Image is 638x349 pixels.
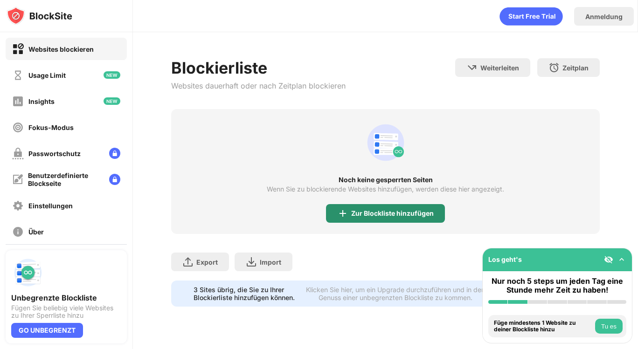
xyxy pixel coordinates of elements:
[585,13,623,21] div: Anmeldung
[104,97,120,105] img: new-icon.svg
[12,96,24,107] img: insights-off.svg
[11,293,121,302] div: Unbegrenzte Blockliste
[109,148,120,159] img: lock-menu.svg
[267,185,504,193] div: Wenn Sie zu blockierende Websites hinzufügen, werden diese hier angezeigt.
[488,277,626,294] div: Nur noch 5 steps um jeden Tag eine Stunde mehr Zeit zu haben!
[12,148,24,159] img: password-protection-off.svg
[260,258,281,266] div: Import
[12,200,24,212] img: settings-off.svg
[494,320,593,333] div: Füge mindestens 1 Website zu deiner Blockliste hinzu
[171,58,346,77] div: Blockierliste
[196,258,218,266] div: Export
[499,7,563,26] div: animation
[12,174,23,185] img: customize-block-page-off.svg
[12,43,24,55] img: block-on.svg
[28,71,66,79] div: Usage Limit
[562,64,589,72] div: Zeitplan
[28,45,94,53] div: Websites blockieren
[11,323,83,338] div: GO UNBEGRENZT
[12,69,24,81] img: time-usage-off.svg
[305,286,487,301] div: Klicken Sie hier, um ein Upgrade durchzuführen und in den Genuss einer unbegrenzten Blockliste zu...
[617,255,626,264] img: omni-setup-toggle.svg
[194,286,299,301] div: 3 Sites übrig, die Sie zu Ihrer Blockierliste hinzufügen können.
[351,210,434,217] div: Zur Blockliste hinzufügen
[488,255,522,263] div: Los geht's
[28,228,44,236] div: Über
[11,256,45,289] img: push-block-list.svg
[480,64,519,72] div: Weiterleiten
[109,174,120,185] img: lock-menu.svg
[171,176,600,184] div: Noch keine gesperrten Seiten
[28,123,74,131] div: Fokus-Modus
[28,97,55,105] div: Insights
[11,304,121,319] div: Fügen Sie beliebig viele Websites zu Ihrer Sperrliste hinzu
[104,71,120,79] img: new-icon.svg
[595,319,623,334] button: Tu es
[28,171,102,187] div: Benutzerdefinierte Blockseite
[12,226,24,238] img: about-off.svg
[28,150,81,157] div: Passwortschutz
[604,255,613,264] img: eye-not-visible.svg
[28,202,73,210] div: Einstellungen
[7,7,72,25] img: logo-blocksite.svg
[363,120,408,165] div: animation
[171,81,346,90] div: Websites dauerhaft oder nach Zeitplan blockieren
[12,122,24,133] img: focus-off.svg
